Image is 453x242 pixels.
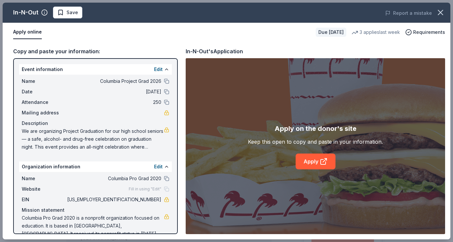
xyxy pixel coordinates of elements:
span: Save [67,9,78,16]
div: Copy and paste your information: [13,47,178,56]
span: [DATE] [66,88,161,96]
span: EIN [22,196,66,204]
div: Apply on the donor's site [275,123,357,134]
span: Columbia Pro Grad 2020 is a nonprofit organization focused on education. It is based in [GEOGRAPH... [22,214,164,238]
span: Name [22,77,66,85]
span: Requirements [413,28,445,36]
button: Edit [154,163,163,171]
span: Columbia Project Grad 2026 [66,77,161,85]
div: Description [22,119,169,127]
div: Organization information [19,161,172,172]
span: Mailing address [22,109,66,117]
span: Attendance [22,98,66,106]
span: 250 [66,98,161,106]
div: In-N-Out [13,7,39,18]
div: Due [DATE] [316,28,346,37]
div: In-N-Out's Application [186,47,243,56]
button: Save [53,7,82,18]
button: Report a mistake [385,9,432,17]
span: Name [22,175,66,182]
span: We are organizing Project Graduation for our high school seniors — a safe, alcohol- and drug-free... [22,127,164,151]
div: Event information [19,64,172,75]
div: 3 applies last week [352,28,400,36]
span: Date [22,88,66,96]
button: Requirements [405,28,445,36]
span: Fill in using "Edit" [129,186,161,192]
button: Edit [154,65,163,73]
div: Mission statement [22,206,169,214]
span: Website [22,185,66,193]
div: Keep this open to copy and paste in your information. [248,138,383,146]
a: Apply [296,154,335,169]
span: Columbia Pro Grad 2020 [66,175,161,182]
span: [US_EMPLOYER_IDENTIFICATION_NUMBER] [66,196,161,204]
button: Apply online [13,25,42,39]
